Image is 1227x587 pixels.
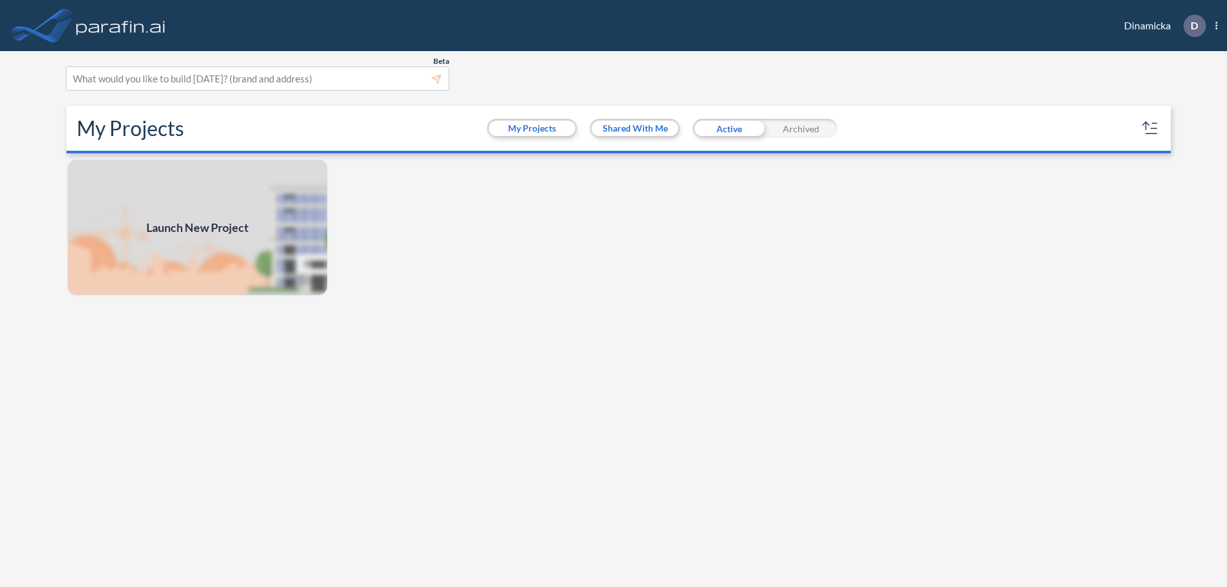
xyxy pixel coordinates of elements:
[693,119,765,138] div: Active
[1191,20,1198,31] p: D
[1140,118,1161,139] button: sort
[1105,15,1217,37] div: Dinamicka
[66,158,328,296] img: add
[146,219,249,236] span: Launch New Project
[73,13,168,38] img: logo
[765,119,837,138] div: Archived
[77,116,184,141] h2: My Projects
[433,56,449,66] span: Beta
[592,121,678,136] button: Shared With Me
[66,158,328,296] a: Launch New Project
[489,121,575,136] button: My Projects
